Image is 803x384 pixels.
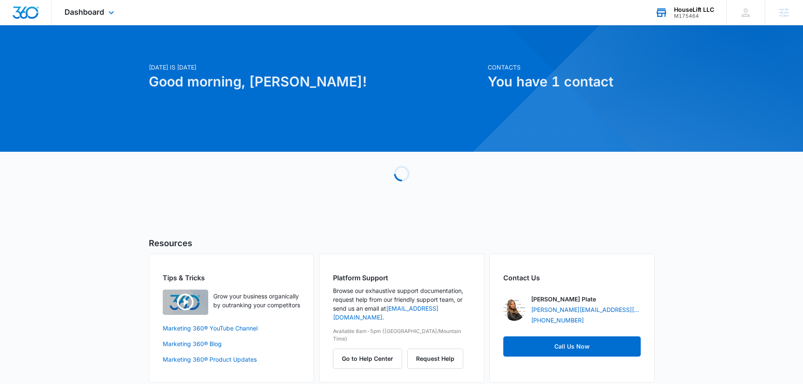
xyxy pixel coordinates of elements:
a: Go to Help Center [333,355,407,362]
img: Madeline Plate [503,299,525,321]
p: [PERSON_NAME] Plate [531,295,596,303]
button: Go to Help Center [333,349,402,369]
h1: Good morning, [PERSON_NAME]! [149,72,483,92]
p: Grow your business organically by outranking your competitors [213,292,300,309]
p: Available 8am-5pm ([GEOGRAPHIC_DATA]/Mountain Time) [333,328,470,343]
a: Call Us Now [503,336,641,357]
div: account id [674,13,714,19]
span: Dashboard [64,8,104,16]
p: Browse our exhaustive support documentation, request help from our friendly support team, or send... [333,286,470,322]
h5: Resources [149,237,655,250]
h2: Platform Support [333,273,470,283]
a: Marketing 360® Product Updates [163,355,300,364]
a: Marketing 360® Blog [163,339,300,348]
h1: You have 1 contact [488,72,655,92]
a: [PERSON_NAME][EMAIL_ADDRESS][DOMAIN_NAME] [531,305,641,314]
button: Request Help [407,349,463,369]
div: account name [674,6,714,13]
img: Quick Overview Video [163,290,208,315]
a: [PHONE_NUMBER] [531,316,584,325]
p: [DATE] is [DATE] [149,63,483,72]
p: Contacts [488,63,655,72]
h2: Tips & Tricks [163,273,300,283]
a: Request Help [407,355,463,362]
a: Marketing 360® YouTube Channel [163,324,300,333]
h2: Contact Us [503,273,641,283]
